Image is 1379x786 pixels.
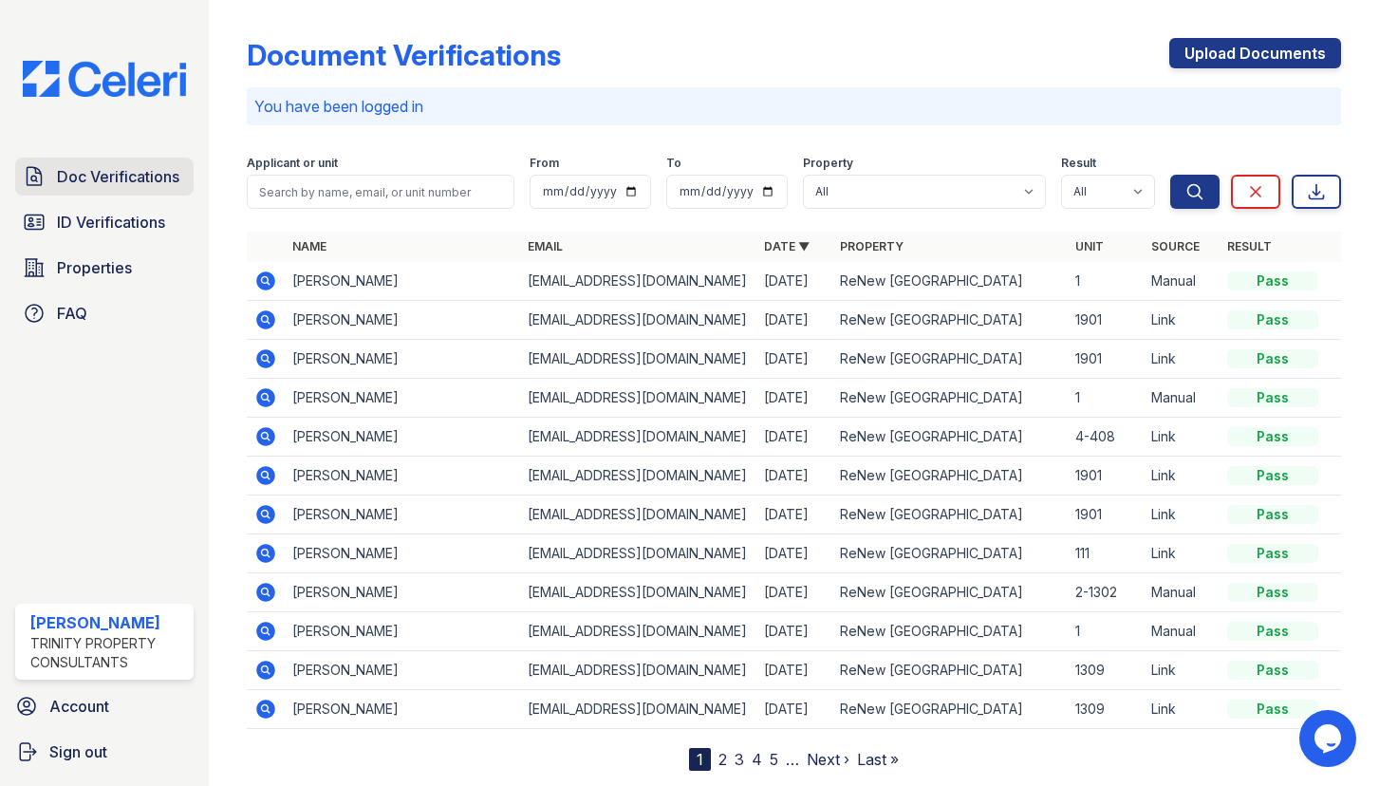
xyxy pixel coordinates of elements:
[840,239,904,253] a: Property
[1068,340,1144,379] td: 1901
[1144,612,1220,651] td: Manual
[528,239,563,253] a: Email
[735,750,744,769] a: 3
[1151,239,1200,253] a: Source
[285,651,521,690] td: [PERSON_NAME]
[520,418,756,457] td: [EMAIL_ADDRESS][DOMAIN_NAME]
[1144,301,1220,340] td: Link
[1227,239,1272,253] a: Result
[8,61,201,97] img: CE_Logo_Blue-a8612792a0a2168367f1c8372b55b34899dd931a85d93a1a3d3e32e68fde9ad4.png
[1227,310,1318,329] div: Pass
[1144,651,1220,690] td: Link
[15,203,194,241] a: ID Verifications
[1068,418,1144,457] td: 4-408
[285,690,521,729] td: [PERSON_NAME]
[832,301,1069,340] td: ReNew [GEOGRAPHIC_DATA]
[1299,710,1360,767] iframe: chat widget
[1144,496,1220,534] td: Link
[756,340,832,379] td: [DATE]
[1144,534,1220,573] td: Link
[1068,573,1144,612] td: 2-1302
[756,612,832,651] td: [DATE]
[718,750,727,769] a: 2
[770,750,778,769] a: 5
[285,573,521,612] td: [PERSON_NAME]
[1227,544,1318,563] div: Pass
[857,750,899,769] a: Last »
[1068,496,1144,534] td: 1901
[1068,651,1144,690] td: 1309
[1227,583,1318,602] div: Pass
[520,612,756,651] td: [EMAIL_ADDRESS][DOMAIN_NAME]
[832,418,1069,457] td: ReNew [GEOGRAPHIC_DATA]
[832,573,1069,612] td: ReNew [GEOGRAPHIC_DATA]
[832,457,1069,496] td: ReNew [GEOGRAPHIC_DATA]
[1144,262,1220,301] td: Manual
[756,379,832,418] td: [DATE]
[30,611,186,634] div: [PERSON_NAME]
[1144,418,1220,457] td: Link
[8,733,201,771] a: Sign out
[285,534,521,573] td: [PERSON_NAME]
[285,301,521,340] td: [PERSON_NAME]
[832,379,1069,418] td: ReNew [GEOGRAPHIC_DATA]
[1227,505,1318,524] div: Pass
[832,534,1069,573] td: ReNew [GEOGRAPHIC_DATA]
[8,687,201,725] a: Account
[1227,622,1318,641] div: Pass
[756,457,832,496] td: [DATE]
[520,534,756,573] td: [EMAIL_ADDRESS][DOMAIN_NAME]
[1068,301,1144,340] td: 1901
[1144,457,1220,496] td: Link
[756,651,832,690] td: [DATE]
[1227,388,1318,407] div: Pass
[832,340,1069,379] td: ReNew [GEOGRAPHIC_DATA]
[15,249,194,287] a: Properties
[247,156,338,171] label: Applicant or unit
[520,496,756,534] td: [EMAIL_ADDRESS][DOMAIN_NAME]
[247,175,515,209] input: Search by name, email, or unit number
[832,612,1069,651] td: ReNew [GEOGRAPHIC_DATA]
[764,239,810,253] a: Date ▼
[520,301,756,340] td: [EMAIL_ADDRESS][DOMAIN_NAME]
[1068,612,1144,651] td: 1
[1068,262,1144,301] td: 1
[49,695,109,718] span: Account
[1068,534,1144,573] td: 111
[756,534,832,573] td: [DATE]
[1061,156,1096,171] label: Result
[520,651,756,690] td: [EMAIL_ADDRESS][DOMAIN_NAME]
[520,457,756,496] td: [EMAIL_ADDRESS][DOMAIN_NAME]
[1227,700,1318,719] div: Pass
[254,95,1334,118] p: You have been logged in
[520,573,756,612] td: [EMAIL_ADDRESS][DOMAIN_NAME]
[1144,379,1220,418] td: Manual
[1144,340,1220,379] td: Link
[752,750,762,769] a: 4
[1227,661,1318,680] div: Pass
[1068,690,1144,729] td: 1309
[756,262,832,301] td: [DATE]
[30,634,186,672] div: Trinity Property Consultants
[285,262,521,301] td: [PERSON_NAME]
[285,418,521,457] td: [PERSON_NAME]
[1169,38,1341,68] a: Upload Documents
[803,156,853,171] label: Property
[530,156,559,171] label: From
[666,156,681,171] label: To
[832,690,1069,729] td: ReNew [GEOGRAPHIC_DATA]
[689,748,711,771] div: 1
[285,340,521,379] td: [PERSON_NAME]
[756,418,832,457] td: [DATE]
[520,379,756,418] td: [EMAIL_ADDRESS][DOMAIN_NAME]
[1227,466,1318,485] div: Pass
[285,612,521,651] td: [PERSON_NAME]
[57,211,165,234] span: ID Verifications
[292,239,326,253] a: Name
[807,750,849,769] a: Next ›
[247,38,561,72] div: Document Verifications
[15,158,194,196] a: Doc Verifications
[57,302,87,325] span: FAQ
[756,496,832,534] td: [DATE]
